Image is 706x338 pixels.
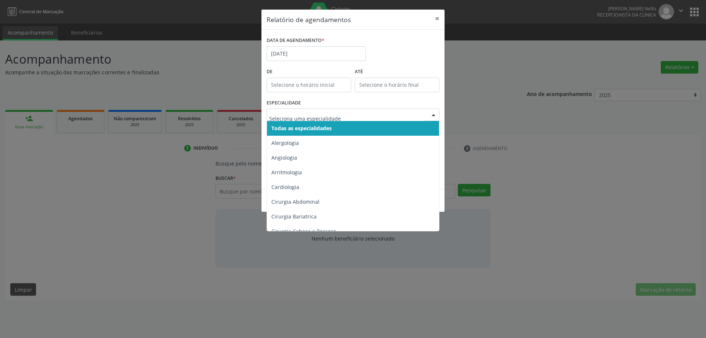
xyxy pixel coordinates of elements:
[271,198,320,205] span: Cirurgia Abdominal
[271,154,297,161] span: Angiologia
[267,46,366,61] input: Selecione uma data ou intervalo
[267,15,351,24] h5: Relatório de agendamentos
[271,139,299,146] span: Alergologia
[430,10,445,28] button: Close
[267,78,351,92] input: Selecione o horário inicial
[267,35,324,46] label: DATA DE AGENDAMENTO
[355,66,439,78] label: ATÉ
[271,125,332,132] span: Todas as especialidades
[271,169,302,176] span: Arritmologia
[355,78,439,92] input: Selecione o horário final
[271,228,336,235] span: Cirurgia Cabeça e Pescoço
[267,66,351,78] label: De
[271,184,299,191] span: Cardiologia
[267,97,301,109] label: ESPECIALIDADE
[269,111,424,126] input: Seleciona uma especialidade
[271,213,317,220] span: Cirurgia Bariatrica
